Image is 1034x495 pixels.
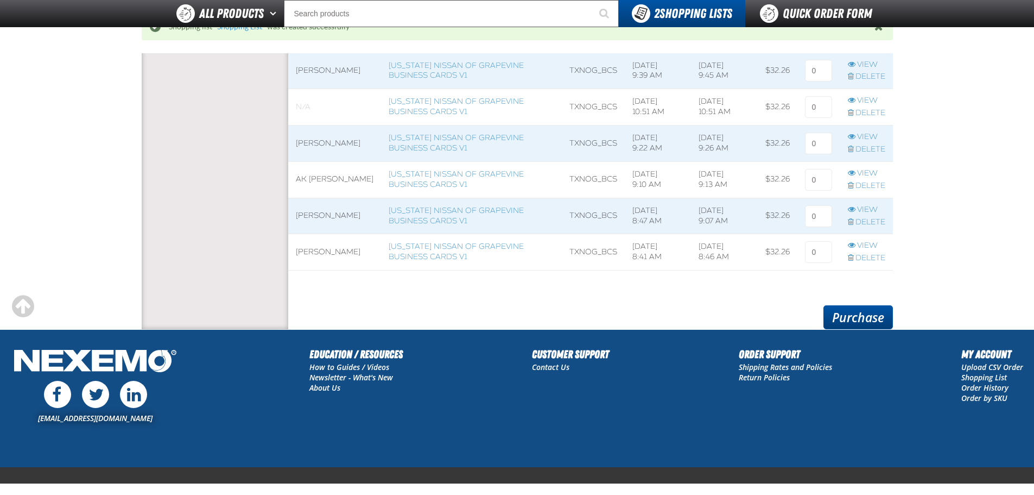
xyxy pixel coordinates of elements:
[758,126,797,162] td: $32.26
[739,346,832,362] h2: Order Support
[739,362,832,372] a: Shipping Rates and Policies
[288,53,381,89] td: [PERSON_NAME]
[309,362,389,372] a: How to Guides / Videos
[961,393,1007,403] a: Order by SKU
[758,234,797,271] td: $32.26
[848,217,885,228] a: Delete row action
[288,126,381,162] td: [PERSON_NAME]
[848,181,885,191] a: Delete row action
[288,198,381,234] td: [PERSON_NAME]
[848,241,885,251] a: View row action
[739,372,790,383] a: Return Policies
[11,346,180,378] img: Nexemo Logo
[389,170,524,189] a: [US_STATE] Nissan of Grapevine Business Cards V1
[691,126,758,162] td: [DATE] 9:26 AM
[691,53,758,89] td: [DATE] 9:45 AM
[625,89,691,126] td: [DATE] 10:51 AM
[691,161,758,198] td: [DATE] 9:13 AM
[961,372,1007,383] a: Shopping List
[805,241,832,263] input: 0
[562,234,625,271] td: TXNOG_BCS
[805,133,832,154] input: 0
[389,61,524,80] a: [US_STATE] Nissan of Grapevine Business Cards V1
[848,168,885,179] a: View row action
[199,4,264,23] span: All Products
[961,346,1023,362] h2: My Account
[309,383,340,393] a: About Us
[848,72,885,82] a: Delete row action
[625,53,691,89] td: [DATE] 9:39 AM
[309,346,403,362] h2: Education / Resources
[562,89,625,126] td: TXNOG_BCS
[654,6,659,21] strong: 2
[532,362,569,372] a: Contact Us
[389,97,524,116] a: [US_STATE] Nissan of Grapevine Business Cards V1
[848,145,885,155] a: Delete row action
[758,198,797,234] td: $32.26
[389,133,524,153] a: [US_STATE] Nissan of Grapevine Business Cards V1
[758,89,797,126] td: $32.26
[758,53,797,89] td: $32.26
[691,234,758,271] td: [DATE] 8:46 AM
[625,198,691,234] td: [DATE] 8:47 AM
[38,413,153,423] a: [EMAIL_ADDRESS][DOMAIN_NAME]
[961,362,1023,372] a: Upload CSV Order
[691,89,758,126] td: [DATE] 10:51 AM
[961,383,1008,393] a: Order History
[848,60,885,70] a: View row action
[848,96,885,106] a: View row action
[823,305,893,329] a: Purchase
[389,242,524,261] a: [US_STATE] Nissan of Grapevine Business Cards V1
[848,205,885,215] a: View row action
[805,60,832,82] input: 0
[288,161,381,198] td: AK [PERSON_NAME]
[848,253,885,264] a: Delete row action
[758,161,797,198] td: $32.26
[11,295,35,318] div: Scroll to the top
[625,234,691,271] td: [DATE] 8:41 AM
[217,22,262,31] a: Shopping List
[848,108,885,118] a: Delete row action
[625,126,691,162] td: [DATE] 9:22 AM
[562,198,625,234] td: TXNOG_BCS
[532,346,609,362] h2: Customer Support
[805,169,832,191] input: 0
[562,53,625,89] td: TXNOG_BCS
[805,96,832,118] input: 0
[288,234,381,271] td: [PERSON_NAME]
[389,206,524,225] a: [US_STATE] Nissan of Grapevine Business Cards V1
[848,132,885,142] a: View row action
[625,161,691,198] td: [DATE] 9:10 AM
[654,6,732,21] span: Shopping Lists
[691,198,758,234] td: [DATE] 9:07 AM
[309,372,393,383] a: Newsletter - What's New
[288,89,381,126] td: Blank
[805,205,832,227] input: 0
[562,161,625,198] td: TXNOG_BCS
[562,126,625,162] td: TXNOG_BCS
